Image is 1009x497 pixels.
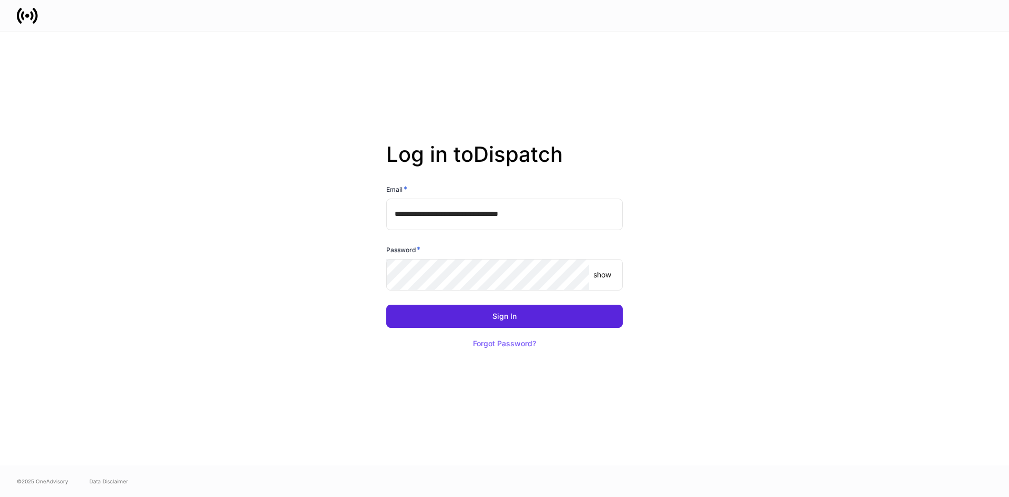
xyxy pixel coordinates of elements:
a: Data Disclaimer [89,477,128,485]
h2: Log in to Dispatch [386,142,623,184]
span: © 2025 OneAdvisory [17,477,68,485]
h6: Email [386,184,407,194]
p: show [593,270,611,280]
h6: Password [386,244,420,255]
button: Forgot Password? [460,332,549,355]
div: Forgot Password? [473,340,536,347]
button: Sign In [386,305,623,328]
div: Sign In [492,313,517,320]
